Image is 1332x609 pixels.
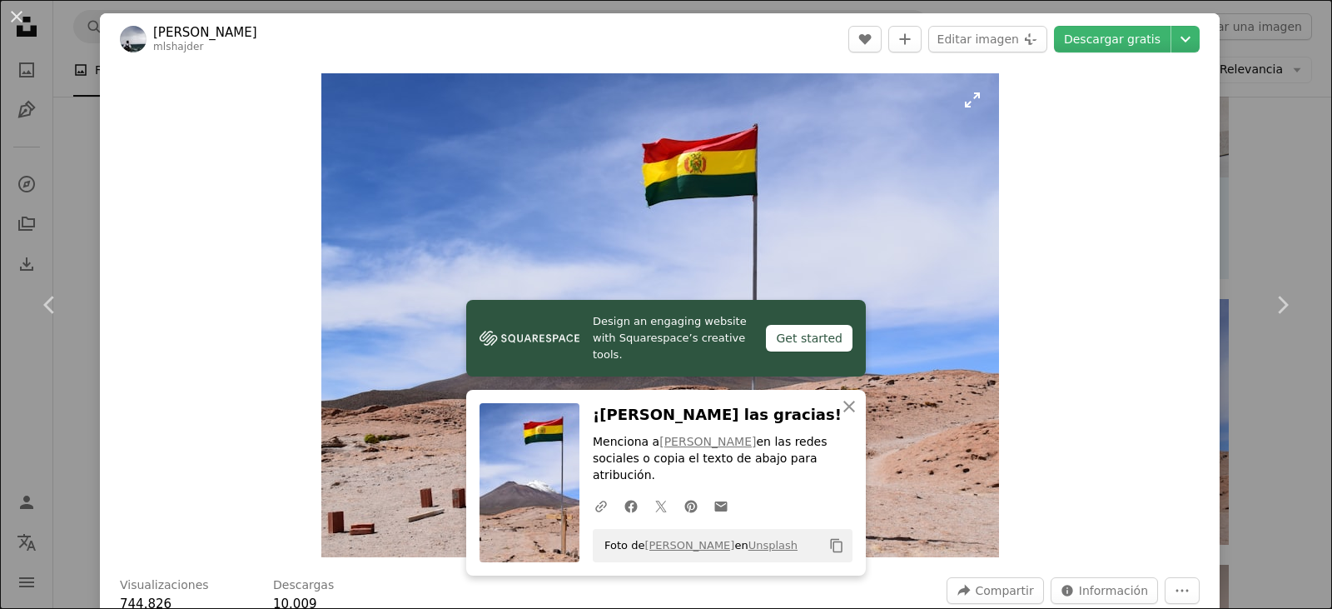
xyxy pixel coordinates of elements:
[120,26,147,52] img: Ve al perfil de Milos Hajder
[1171,26,1200,52] button: Elegir el tamaño de descarga
[1079,578,1148,603] span: Información
[706,489,736,522] a: Comparte por correo electrónico
[676,489,706,522] a: Comparte en Pinterest
[1165,577,1200,604] button: Más acciones
[153,24,257,41] a: [PERSON_NAME]
[848,26,882,52] button: Me gusta
[1232,225,1332,385] a: Siguiente
[480,326,579,351] img: file-1606177908946-d1eed1cbe4f5image
[659,435,756,448] a: [PERSON_NAME]
[888,26,922,52] button: Añade a la colección
[466,300,866,377] a: Design an engaging website with Squarespace’s creative tools.Get started
[975,578,1033,603] span: Compartir
[1051,577,1158,604] button: Estadísticas sobre esta imagen
[273,577,334,594] h3: Descargas
[1054,26,1170,52] a: Descargar gratis
[120,577,209,594] h3: Visualizaciones
[947,577,1043,604] button: Compartir esta imagen
[593,403,852,427] h3: ¡[PERSON_NAME] las gracias!
[596,532,798,559] span: Foto de en
[321,73,999,557] img: Bandera clavada en el suelo
[321,73,999,557] button: Ampliar en esta imagen
[928,26,1047,52] button: Editar imagen
[593,434,852,484] p: Menciona a en las redes sociales o copia el texto de abajo para atribución.
[766,325,852,352] div: Get started
[748,539,798,552] a: Unsplash
[646,489,676,522] a: Comparte en Twitter
[644,539,734,552] a: [PERSON_NAME]
[616,489,646,522] a: Comparte en Facebook
[153,41,204,52] a: mlshajder
[823,532,851,560] button: Copiar al portapapeles
[593,313,753,363] span: Design an engaging website with Squarespace’s creative tools.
